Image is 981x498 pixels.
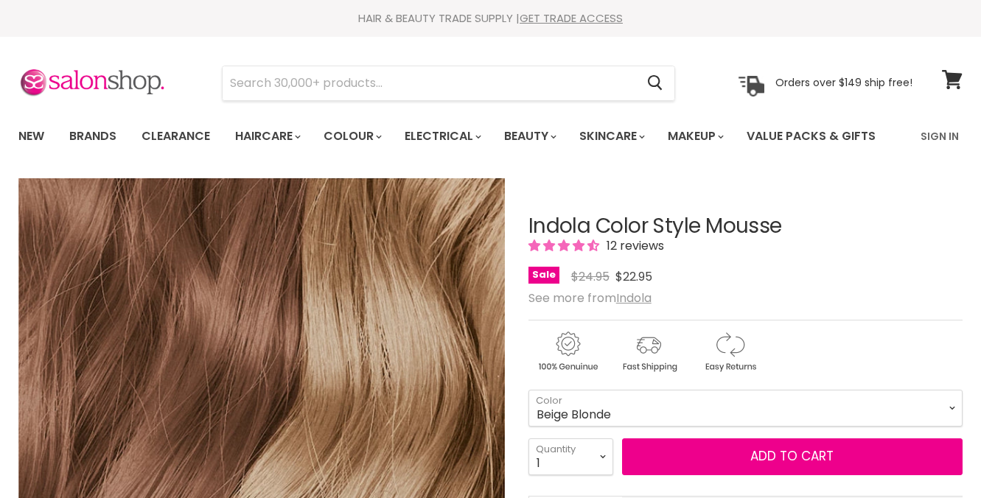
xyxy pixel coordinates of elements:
[222,66,675,101] form: Product
[493,121,565,152] a: Beauty
[635,66,674,100] button: Search
[520,10,623,26] a: GET TRADE ACCESS
[394,121,490,152] a: Electrical
[907,429,966,483] iframe: Gorgias live chat messenger
[775,76,912,89] p: Orders over $149 ship free!
[602,237,664,254] span: 12 reviews
[528,290,652,306] span: See more from
[528,329,607,374] img: genuine.gif
[912,121,968,152] a: Sign In
[610,329,688,374] img: shipping.gif
[568,121,654,152] a: Skincare
[657,121,733,152] a: Makeup
[622,438,963,475] button: Add to cart
[528,215,963,238] h1: Indola Color Style Mousse
[691,329,769,374] img: returns.gif
[224,121,310,152] a: Haircare
[528,438,613,475] select: Quantity
[313,121,391,152] a: Colour
[750,447,834,465] span: Add to cart
[571,268,610,285] span: $24.95
[615,268,652,285] span: $22.95
[58,121,128,152] a: Brands
[528,267,559,284] span: Sale
[223,66,635,100] input: Search
[7,121,55,152] a: New
[7,115,899,158] ul: Main menu
[528,237,602,254] span: 4.33 stars
[130,121,221,152] a: Clearance
[616,290,652,306] a: Indola
[736,121,887,152] a: Value Packs & Gifts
